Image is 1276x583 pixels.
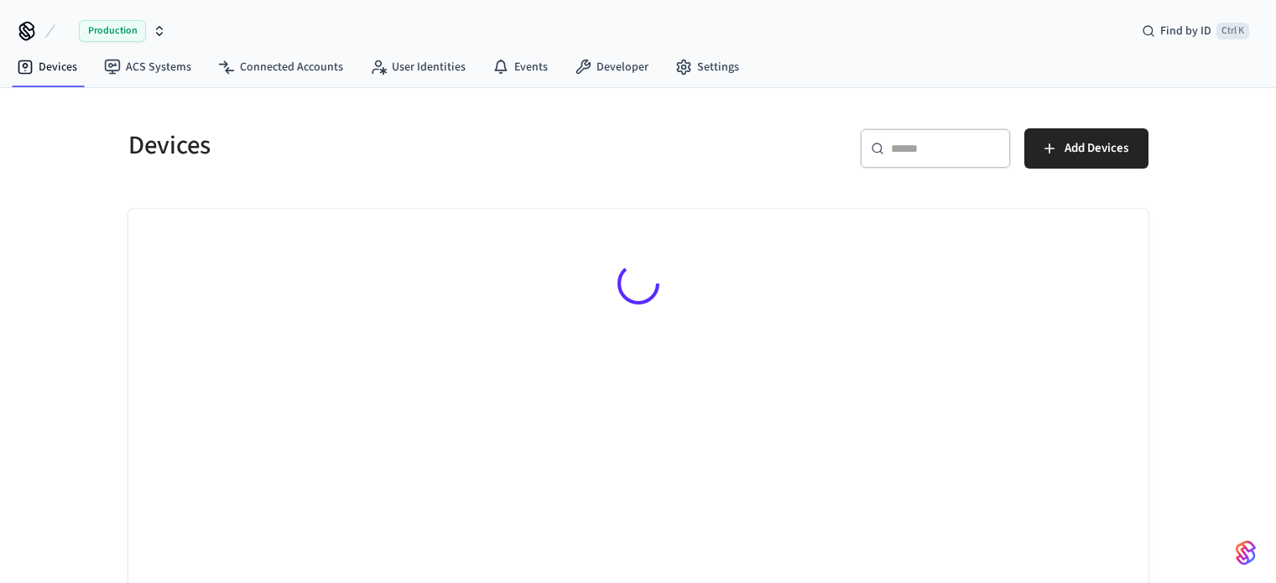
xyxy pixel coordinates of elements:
img: SeamLogoGradient.69752ec5.svg [1236,539,1256,566]
a: Events [479,52,561,82]
button: Add Devices [1024,128,1148,169]
a: Connected Accounts [205,52,357,82]
div: Find by IDCtrl K [1128,16,1263,46]
a: Settings [662,52,753,82]
a: ACS Systems [91,52,205,82]
a: Developer [561,52,662,82]
a: Devices [3,52,91,82]
span: Production [79,20,146,42]
span: Find by ID [1160,23,1211,39]
span: Ctrl K [1216,23,1249,39]
span: Add Devices [1065,138,1128,159]
h5: Devices [128,128,628,163]
a: User Identities [357,52,479,82]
